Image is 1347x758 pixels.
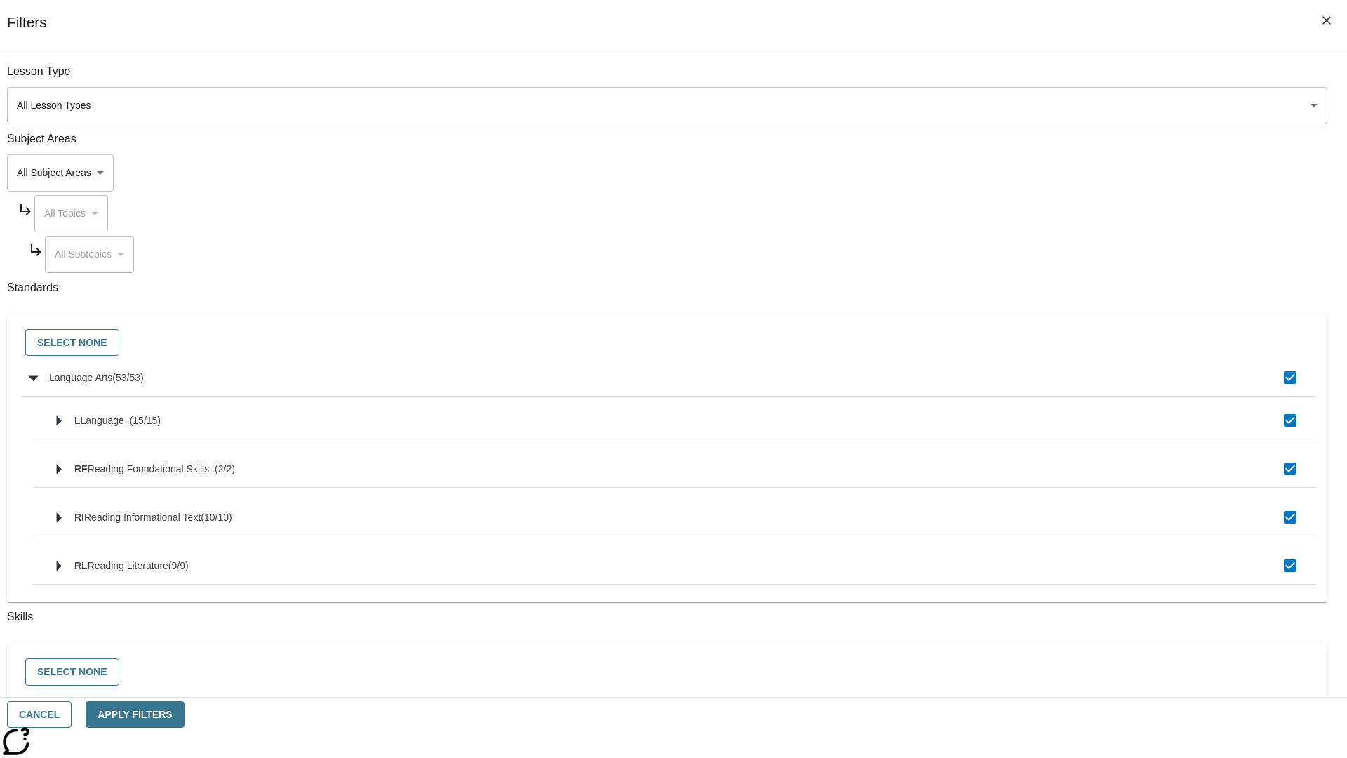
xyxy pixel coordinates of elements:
[74,512,84,523] span: RI
[49,372,112,383] span: Language Arts
[215,463,235,474] span: 2 standards selected/2 standards in group
[81,415,130,426] span: Language .
[18,655,1316,689] div: Select skills
[86,701,184,729] button: Apply Filters
[7,87,1327,124] div: Select a lesson type
[74,463,88,474] span: RF
[112,372,143,383] span: 53 standards selected/53 standards in group
[7,701,72,729] button: Cancel
[74,560,88,571] span: RL
[7,280,1327,296] p: Standards
[88,560,168,571] span: Reading Literature
[25,658,119,686] button: Select None
[130,415,161,426] span: 15 standards selected/15 standards in group
[34,195,108,232] div: Select a Subject Area
[7,131,1327,147] p: Subject Areas
[1312,6,1341,35] button: Close Filters side menu
[25,329,119,357] button: Select None
[45,236,134,273] div: Select a Subject Area
[74,415,81,426] span: L
[168,560,189,571] span: 9 standards selected/9 standards in group
[201,512,232,523] span: 10 standards selected/10 standards in group
[7,14,47,53] h1: Filters
[88,463,215,474] span: Reading Foundational Skills .
[7,64,1327,80] p: Lesson Type
[7,154,114,192] div: Select a Subject Area
[84,512,201,523] span: Reading Informational Text
[18,326,1316,360] div: Select standards
[7,609,1327,625] p: Skills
